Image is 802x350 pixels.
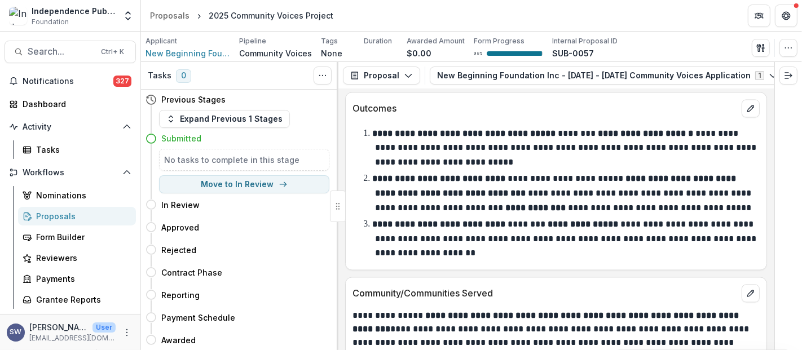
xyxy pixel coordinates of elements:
a: Dashboard [5,95,136,113]
span: Workflows [23,168,118,178]
a: Proposals [18,207,136,225]
a: Tasks [18,140,136,159]
button: Open entity switcher [120,5,136,27]
h4: Contract Phase [161,267,222,278]
p: [EMAIL_ADDRESS][DOMAIN_NAME] [29,333,116,343]
p: Tags [321,36,338,46]
button: Open Activity [5,118,136,136]
div: Dashboard [23,98,127,110]
span: 0 [176,69,191,83]
button: More [120,326,134,339]
h4: In Review [161,199,200,211]
div: Proposals [36,210,127,222]
span: Search... [28,46,94,57]
div: Nominations [36,189,127,201]
img: Independence Public Media Foundation [9,7,27,25]
button: Get Help [775,5,797,27]
p: Internal Proposal ID [552,36,618,46]
p: Duration [364,36,392,46]
a: Reviewers [18,249,136,267]
button: Proposal [343,67,420,85]
button: Search... [5,41,136,63]
h4: Awarded [161,334,196,346]
a: Form Builder [18,228,136,246]
button: edit [742,99,760,117]
h4: Rejected [161,244,196,256]
div: Independence Public Media Foundation [32,5,116,17]
a: Nominations [18,186,136,205]
h4: Previous Stages [161,94,226,105]
p: 98 % [474,50,482,57]
button: New Beginning Foundation Inc - [DATE] - [DATE] Community Voices Application1 [430,67,785,85]
button: Open Workflows [5,163,136,181]
a: Proposals [146,7,194,24]
h3: Tasks [148,71,171,81]
div: Form Builder [36,231,127,243]
button: edit [742,284,760,302]
h4: Payment Schedule [161,312,235,324]
p: None [321,47,342,59]
a: Grantee Reports [18,290,136,309]
p: $0.00 [407,47,431,59]
span: Activity [23,122,118,132]
button: Open Documents [5,313,136,331]
p: Form Progress [474,36,525,46]
div: Tasks [36,144,127,156]
button: Move to In Review [159,175,329,193]
a: Payments [18,269,136,288]
div: Reviewers [36,252,127,264]
div: Grantee Reports [36,294,127,305]
p: Community Voices [239,47,312,59]
h4: Reporting [161,289,200,301]
div: Sherella Williams [10,329,22,336]
nav: breadcrumb [146,7,338,24]
h4: Submitted [161,132,201,144]
a: New Beginning Foundation Inc [146,47,230,59]
button: Expand right [779,67,797,85]
p: SUB-0057 [552,47,594,59]
p: Awarded Amount [407,36,465,46]
p: Community/Communities Served [352,286,737,300]
h4: Approved [161,221,199,233]
p: Outcomes [352,101,737,115]
button: Partners [748,5,770,27]
button: Expand Previous 1 Stages [159,110,290,128]
p: Pipeline [239,36,266,46]
p: [PERSON_NAME] [29,321,88,333]
div: Payments [36,273,127,285]
span: Foundation [32,17,69,27]
p: User [92,322,116,333]
span: Notifications [23,77,113,86]
div: 2025 Community Voices Project [209,10,333,21]
button: Toggle View Cancelled Tasks [314,67,332,85]
div: Proposals [150,10,190,21]
div: Ctrl + K [99,46,126,58]
button: Notifications327 [5,72,136,90]
span: 327 [113,76,131,87]
p: Applicant [146,36,177,46]
h5: No tasks to complete in this stage [164,154,324,166]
